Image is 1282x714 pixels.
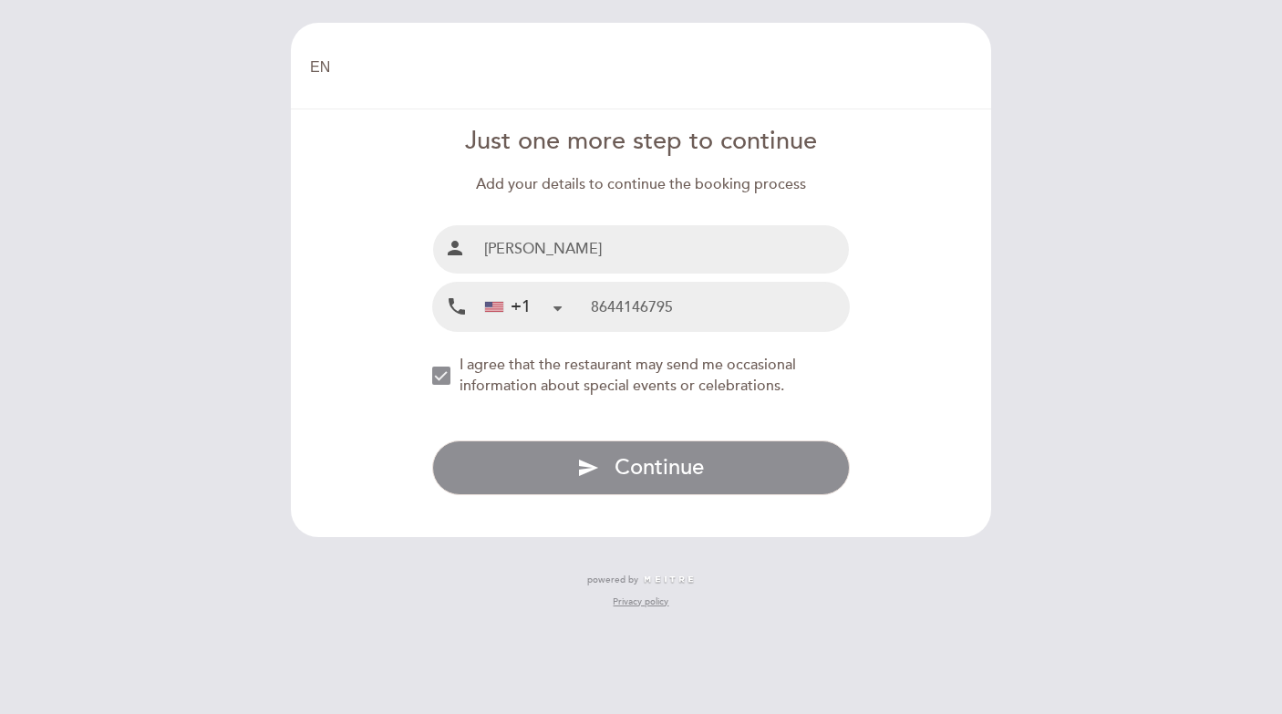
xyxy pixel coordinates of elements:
span: I agree that the restaurant may send me occasional information about special events or celebrations. [460,356,796,395]
img: MEITRE [643,575,695,585]
a: Privacy policy [613,595,668,608]
i: send [577,457,599,479]
span: Continue [615,454,704,481]
input: Name and surname [477,225,850,274]
div: +1 [485,295,531,319]
div: Add your details to continue the booking process [432,174,851,195]
md-checkbox: NEW_MODAL_AGREE_RESTAURANT_SEND_OCCASIONAL_INFO [432,355,851,397]
button: send Continue [432,440,851,495]
i: local_phone [446,295,468,318]
a: powered by [587,574,695,586]
i: person [444,237,466,259]
div: Just one more step to continue [432,124,851,160]
span: powered by [587,574,638,586]
div: United States: +1 [478,284,569,330]
input: Mobile Phone [591,283,849,331]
